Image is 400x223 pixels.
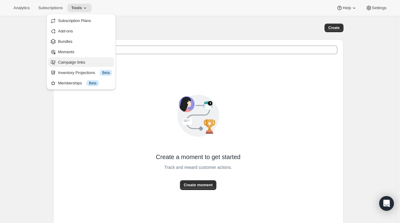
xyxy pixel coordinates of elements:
span: Help [343,6,351,10]
button: Subscription Plans [48,16,114,25]
span: Moments [58,50,74,54]
button: Memberships [48,78,114,88]
span: Create a moment to get started [156,153,240,161]
div: Open Intercom Messenger [379,196,394,211]
span: Subscriptions [38,6,63,10]
button: Analytics [10,4,33,12]
button: Inventory Projections [48,68,114,77]
span: Create moment [184,182,213,188]
span: Analytics [13,6,30,10]
span: Beta [89,81,97,86]
button: Create [325,24,343,32]
div: Inventory Projections [58,70,112,76]
button: Subscriptions [35,4,66,12]
span: Campaign links [58,60,85,65]
button: Settings [362,4,390,12]
button: Add-ons [48,26,114,36]
button: Moments [48,47,114,57]
span: Create [328,25,339,30]
div: Memberships [58,80,112,86]
button: Help [333,4,361,12]
span: Track and reward customer actions. [164,163,232,172]
button: Bundles [48,36,114,46]
button: Campaign links [48,57,114,67]
span: Bundles [58,39,72,44]
span: Beta [102,70,110,75]
span: Add-ons [58,29,73,33]
button: Tools [68,4,92,12]
span: Subscription Plans [58,18,91,23]
span: Tools [71,6,82,10]
input: Search moments [69,46,337,54]
button: Create moment [180,180,216,190]
span: Settings [372,6,387,10]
